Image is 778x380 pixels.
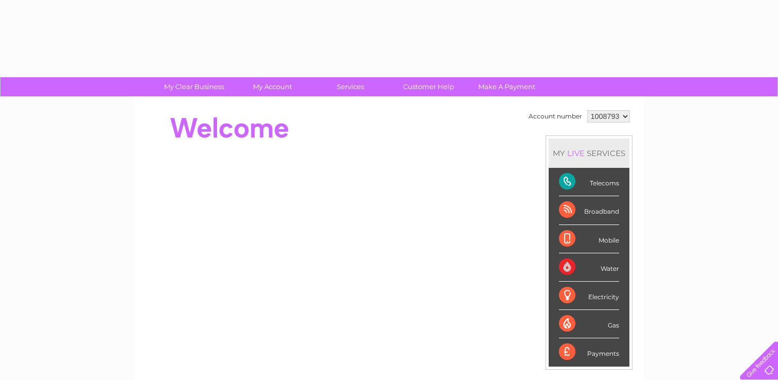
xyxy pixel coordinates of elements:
[464,77,549,96] a: Make A Payment
[559,310,619,338] div: Gas
[559,338,619,366] div: Payments
[526,108,585,125] td: Account number
[559,253,619,282] div: Water
[559,282,619,310] div: Electricity
[559,168,619,196] div: Telecoms
[386,77,471,96] a: Customer Help
[559,225,619,253] div: Mobile
[559,196,619,224] div: Broadband
[230,77,315,96] a: My Account
[549,139,629,168] div: MY SERVICES
[152,77,237,96] a: My Clear Business
[565,148,587,158] div: LIVE
[308,77,393,96] a: Services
